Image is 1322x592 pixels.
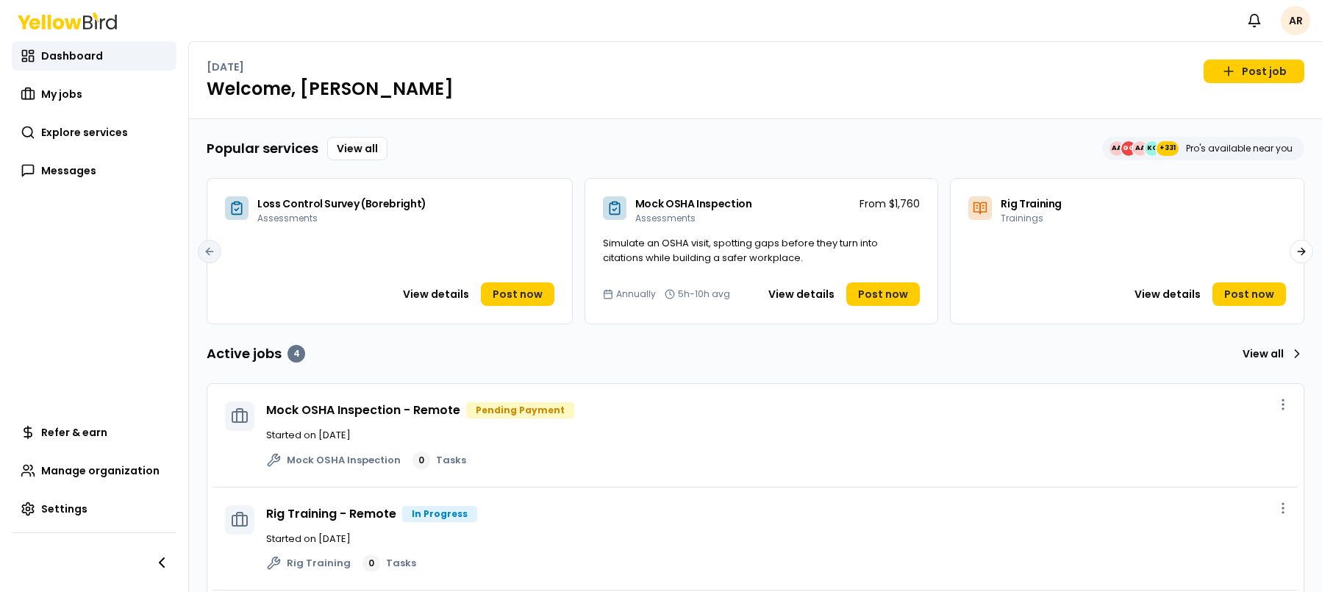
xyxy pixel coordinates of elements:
[207,138,318,159] h3: Popular services
[41,49,103,63] span: Dashboard
[287,345,305,363] div: 4
[41,125,128,140] span: Explore services
[362,554,380,572] div: 0
[287,556,351,571] span: Rig Training
[1204,60,1304,83] a: Post job
[1126,282,1210,306] button: View details
[1186,143,1293,154] p: Pro's available near you
[412,452,430,469] div: 0
[266,532,1286,546] p: Started on [DATE]
[1281,6,1310,35] span: AR
[12,418,176,447] a: Refer & earn
[1145,141,1160,156] span: KO
[266,428,1286,443] p: Started on [DATE]
[603,236,878,265] span: Simulate an OSHA visit, spotting gaps before they turn into citations while building a safer work...
[493,287,543,302] span: Post now
[860,196,920,211] p: From $1,760
[12,79,176,109] a: My jobs
[12,494,176,524] a: Settings
[207,343,305,364] h3: Active jobs
[257,212,318,224] span: Assessments
[207,60,244,74] p: [DATE]
[41,87,82,101] span: My jobs
[760,282,843,306] button: View details
[12,156,176,185] a: Messages
[1160,141,1176,156] span: +331
[207,77,1304,101] h1: Welcome, [PERSON_NAME]
[41,502,87,516] span: Settings
[327,137,387,160] a: View all
[1133,141,1148,156] span: AA
[266,505,396,522] a: Rig Training - Remote
[635,212,696,224] span: Assessments
[287,453,401,468] span: Mock OSHA Inspection
[858,287,908,302] span: Post now
[616,288,656,300] span: Annually
[412,452,466,469] a: 0Tasks
[481,282,554,306] a: Post now
[266,402,460,418] a: Mock OSHA Inspection - Remote
[41,425,107,440] span: Refer & earn
[257,196,426,211] span: Loss Control Survey (Borebright)
[12,41,176,71] a: Dashboard
[394,282,478,306] button: View details
[1121,141,1136,156] span: GG
[362,554,416,572] a: 0Tasks
[1224,287,1274,302] span: Post now
[466,402,574,418] div: Pending Payment
[1001,212,1043,224] span: Trainings
[1110,141,1124,156] span: AA
[1212,282,1286,306] a: Post now
[41,463,160,478] span: Manage organization
[12,118,176,147] a: Explore services
[635,196,752,211] span: Mock OSHA Inspection
[678,288,730,300] span: 5h-10h avg
[1001,196,1062,211] span: Rig Training
[846,282,920,306] a: Post now
[41,163,96,178] span: Messages
[12,456,176,485] a: Manage organization
[1237,342,1304,365] a: View all
[402,506,477,522] div: In Progress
